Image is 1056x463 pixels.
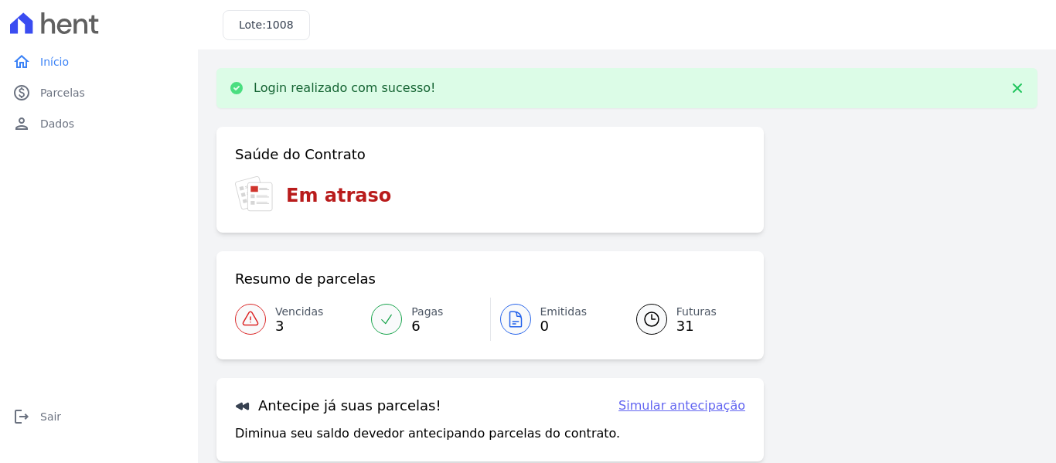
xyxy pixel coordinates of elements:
[411,304,443,320] span: Pagas
[235,298,362,341] a: Vencidas 3
[12,83,31,102] i: paid
[40,409,61,424] span: Sair
[6,108,192,139] a: personDados
[286,182,391,209] h3: Em atraso
[235,424,620,443] p: Diminua seu saldo devedor antecipando parcelas do contrato.
[618,397,745,415] a: Simular antecipação
[362,298,489,341] a: Pagas 6
[40,54,69,70] span: Início
[676,320,717,332] span: 31
[254,80,436,96] p: Login realizado com sucesso!
[40,85,85,100] span: Parcelas
[266,19,294,31] span: 1008
[6,46,192,77] a: homeInício
[275,304,323,320] span: Vencidas
[12,114,31,133] i: person
[491,298,618,341] a: Emitidas 0
[235,397,441,415] h3: Antecipe já suas parcelas!
[676,304,717,320] span: Futuras
[12,53,31,71] i: home
[235,270,376,288] h3: Resumo de parcelas
[540,304,588,320] span: Emitidas
[540,320,588,332] span: 0
[6,401,192,432] a: logoutSair
[235,145,366,164] h3: Saúde do Contrato
[6,77,192,108] a: paidParcelas
[40,116,74,131] span: Dados
[411,320,443,332] span: 6
[239,17,294,33] h3: Lote:
[12,407,31,426] i: logout
[275,320,323,332] span: 3
[618,298,745,341] a: Futuras 31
